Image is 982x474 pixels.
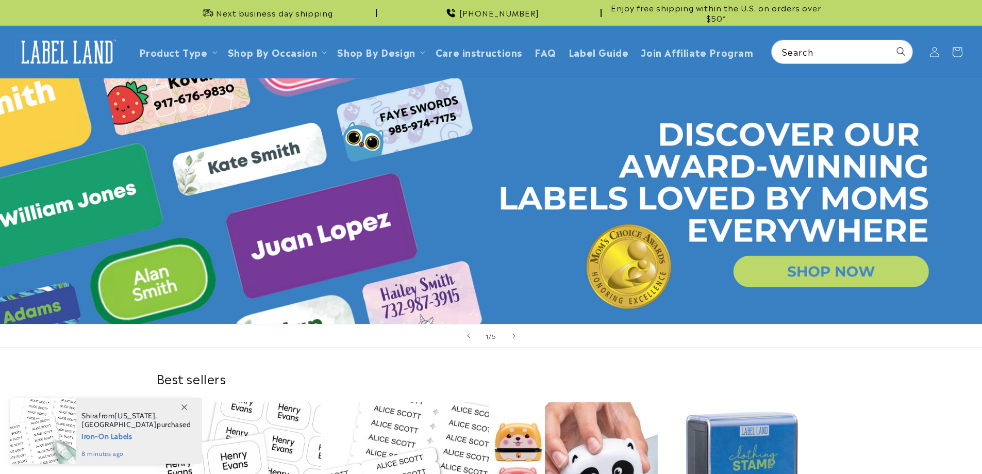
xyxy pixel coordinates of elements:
[331,40,429,64] summary: Shop By Design
[139,45,208,59] a: Product Type
[569,46,629,58] span: Label Guide
[606,3,826,23] span: Enjoy free shipping within the U.S. on orders over $50*
[81,412,191,429] span: from , purchased
[81,420,157,429] span: [GEOGRAPHIC_DATA]
[489,331,492,341] span: /
[429,40,528,64] a: Care instructions
[228,46,318,58] span: Shop By Occasion
[457,324,480,347] button: Previous slide
[436,46,522,58] span: Care instructions
[222,40,331,64] summary: Shop By Occasion
[459,8,539,18] span: [PHONE_NUMBER]
[492,331,496,341] span: 5
[133,40,222,64] summary: Product Type
[337,45,415,59] a: Shop By Design
[635,40,759,64] a: Join Affiliate Program
[81,411,98,420] span: Shira
[641,46,753,58] span: Join Affiliate Program
[562,40,635,64] a: Label Guide
[12,32,123,72] a: Label Land
[486,331,489,341] span: 1
[114,411,155,420] span: [US_STATE]
[15,36,119,68] img: Label Land
[216,8,333,18] span: Next business day shipping
[528,40,562,64] a: FAQ
[156,370,826,386] h2: Best sellers
[890,40,912,63] button: Search
[503,324,525,347] button: Next slide
[535,46,556,58] span: FAQ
